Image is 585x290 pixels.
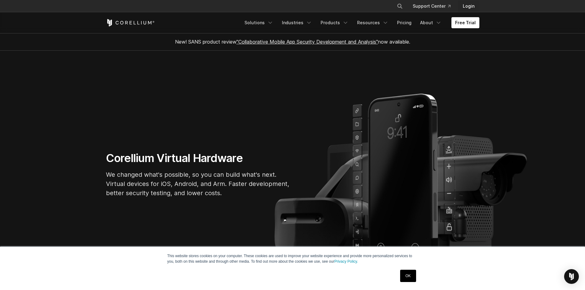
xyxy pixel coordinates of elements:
[241,17,277,28] a: Solutions
[416,17,445,28] a: About
[241,17,479,28] div: Navigation Menu
[408,1,455,12] a: Support Center
[167,253,418,264] p: This website stores cookies on your computer. These cookies are used to improve your website expe...
[236,39,378,45] a: "Collaborative Mobile App Security Development and Analysis"
[175,39,410,45] span: New! SANS product review now available.
[317,17,352,28] a: Products
[400,270,416,282] a: OK
[389,1,479,12] div: Navigation Menu
[451,17,479,28] a: Free Trial
[564,269,579,284] div: Open Intercom Messenger
[334,259,358,264] a: Privacy Policy.
[458,1,479,12] a: Login
[106,170,290,198] p: We changed what's possible, so you can build what's next. Virtual devices for iOS, Android, and A...
[278,17,316,28] a: Industries
[394,1,405,12] button: Search
[393,17,415,28] a: Pricing
[106,19,155,26] a: Corellium Home
[353,17,392,28] a: Resources
[106,151,290,165] h1: Corellium Virtual Hardware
